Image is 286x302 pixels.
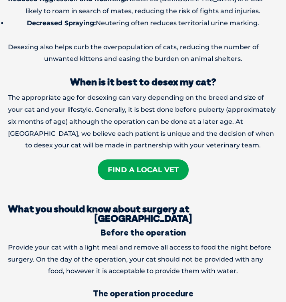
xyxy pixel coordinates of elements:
strong: What you should know about surgery at [GEOGRAPHIC_DATA] [8,203,192,224]
strong: When is it best to desex my cat? [70,76,216,88]
p: Desexing also helps curb the overpopulation of cats, reducing the number of unwanted kittens and ... [8,41,278,65]
p: The appropriate age for desexing can vary depending on the breed and size of your cat and your li... [8,92,278,151]
p: Provide your cat with a light meal and remove all access to food the night before surgery. On the... [8,242,278,277]
h3: The operation procedure [8,289,278,298]
h3: Before the operation [8,228,278,237]
a: Find A Local Vet [98,159,189,180]
li: Neutering often reduces territorial urine marking. [8,17,278,29]
strong: Decreased Spraying: [27,19,96,27]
